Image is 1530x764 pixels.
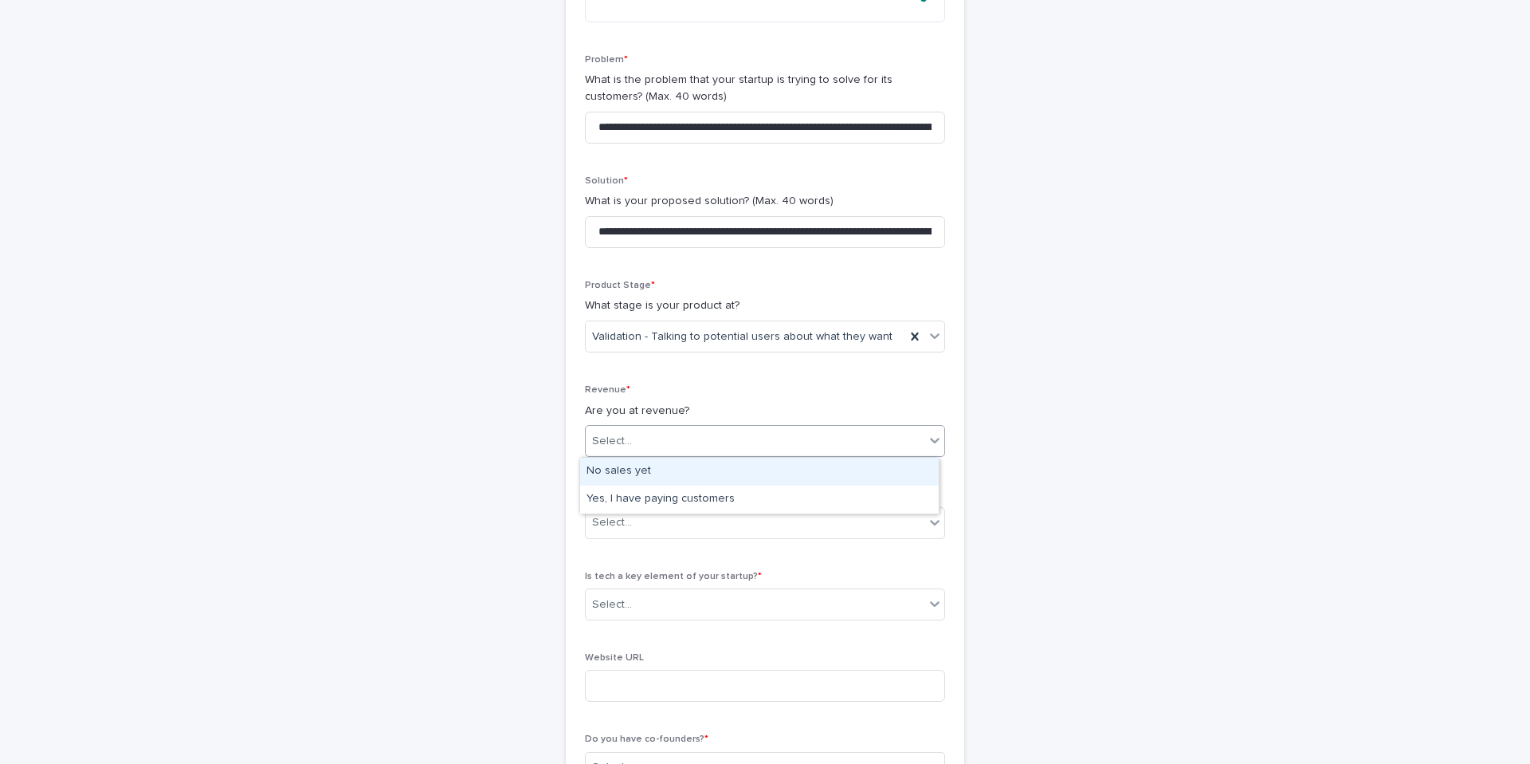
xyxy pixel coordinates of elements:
span: Problem [585,55,628,65]
div: Yes, I have paying customers [580,486,939,514]
p: What stage is your product at? [585,297,945,314]
div: Select... [592,514,632,531]
span: Validation - Talking to potential users about what they want [592,329,892,345]
span: Solution [585,176,628,186]
div: Select... [592,433,632,450]
p: Are you at revenue? [585,403,945,419]
span: Is tech a key element of your startup? [585,572,762,581]
span: Product Stage [585,281,655,290]
p: What is the problem that your startup is trying to solve for its customers? (Max. 40 words) [585,72,945,105]
p: What is your proposed solution? (Max. 40 words) [585,193,945,210]
span: Website URL [585,653,644,663]
span: Do you have co-founders? [585,734,708,744]
span: Revenue [585,385,630,395]
div: No sales yet [580,458,939,486]
div: Select... [592,597,632,613]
